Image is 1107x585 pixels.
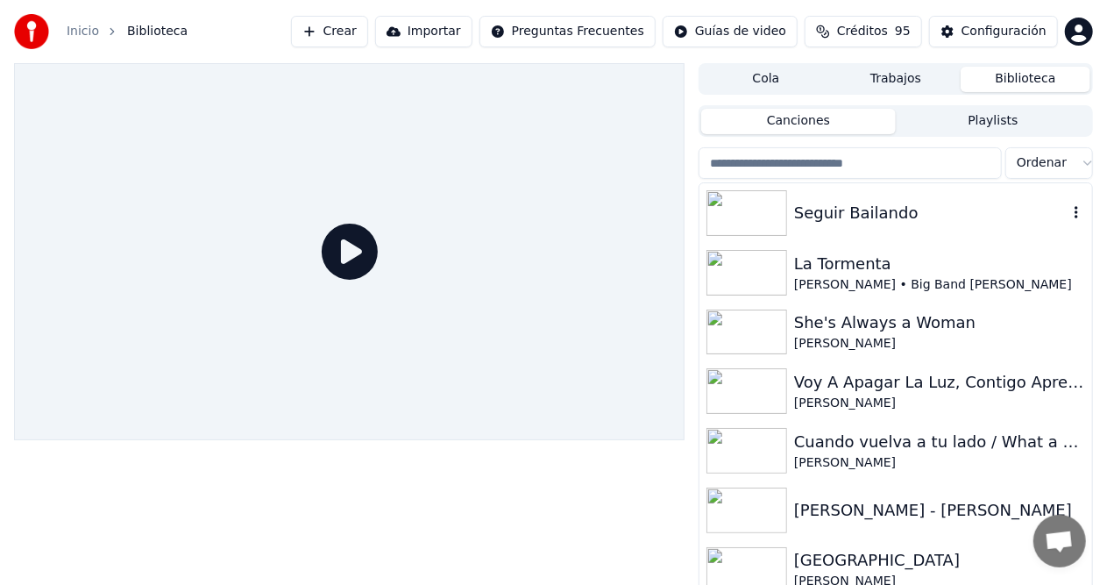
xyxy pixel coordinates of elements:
[701,109,896,134] button: Canciones
[794,498,1085,523] div: [PERSON_NAME] - [PERSON_NAME]
[1017,154,1067,172] span: Ordenar
[794,395,1085,412] div: [PERSON_NAME]
[794,548,1085,573] div: [GEOGRAPHIC_DATA]
[805,16,922,47] button: Créditos95
[831,67,961,92] button: Trabajos
[291,16,368,47] button: Crear
[127,23,188,40] span: Biblioteca
[794,276,1085,294] div: [PERSON_NAME] • Big Band [PERSON_NAME]
[837,23,888,40] span: Créditos
[962,23,1047,40] div: Configuración
[701,67,831,92] button: Cola
[895,23,911,40] span: 95
[794,335,1085,353] div: [PERSON_NAME]
[794,201,1068,225] div: Seguir Bailando
[375,16,472,47] button: Importar
[67,23,188,40] nav: breadcrumb
[14,14,49,49] img: youka
[794,454,1085,472] div: [PERSON_NAME]
[794,370,1085,395] div: Voy A Apagar La Luz, Contigo Aprendi
[961,67,1090,92] button: Biblioteca
[1033,515,1086,567] a: Open chat
[896,109,1090,134] button: Playlists
[479,16,656,47] button: Preguntas Frecuentes
[794,310,1085,335] div: She's Always a Woman
[794,430,1085,454] div: Cuando vuelva a tu lado / What a difference a day makes
[663,16,798,47] button: Guías de video
[794,252,1085,276] div: La Tormenta
[67,23,99,40] a: Inicio
[929,16,1058,47] button: Configuración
